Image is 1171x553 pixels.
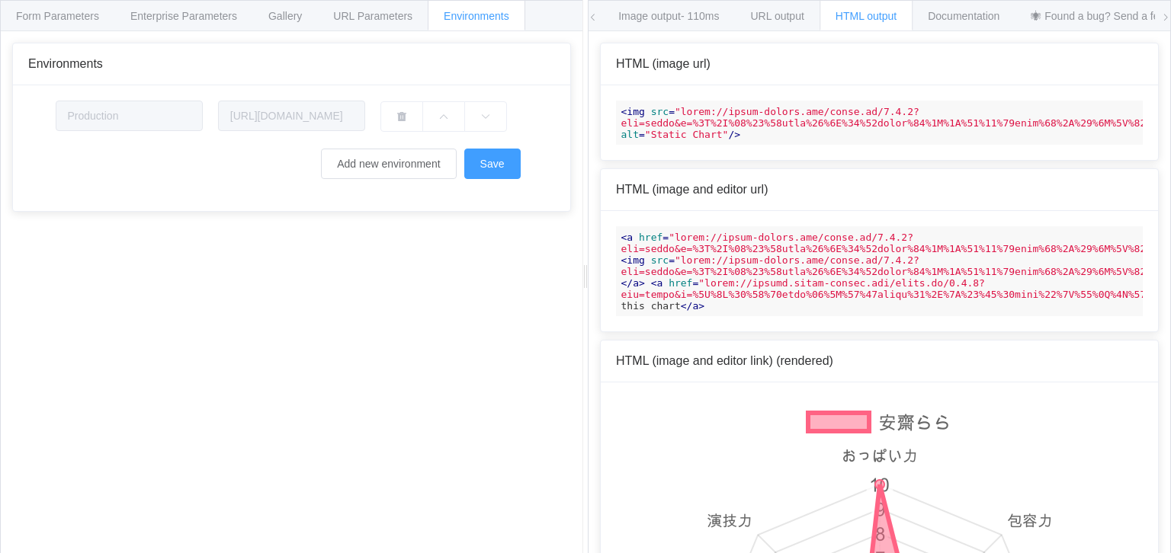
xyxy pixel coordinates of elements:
span: "Static Chart" [645,129,729,140]
span: a [692,300,698,312]
span: HTML (image and editor url) [616,183,768,196]
span: HTML (image url) [616,57,711,70]
span: Enterprise Parameters [130,10,237,22]
span: </ > [681,300,704,312]
span: a [627,232,633,243]
span: HTML (image and editor link) (rendered) [616,354,833,367]
span: src [651,106,669,117]
span: </ > [621,277,645,289]
span: URL Parameters [333,10,412,22]
span: alt [621,129,639,140]
button: Save [464,149,521,179]
span: Environments [444,10,509,22]
span: img [627,106,644,117]
span: URL output [751,10,804,22]
span: Gallery [268,10,302,22]
span: Form Parameters [16,10,99,22]
span: Save [480,158,505,170]
span: a [656,277,662,289]
span: Image output [618,10,719,22]
span: src [651,254,669,266]
code: Edit this chart [616,226,1143,316]
button: Add new environment [321,149,456,179]
span: href [639,232,662,243]
span: a [633,277,639,289]
span: - 110ms [681,10,720,22]
span: HTML output [836,10,897,22]
span: img [627,254,644,266]
span: Documentation [928,10,999,22]
span: Environments [28,57,103,70]
span: href [669,277,692,289]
